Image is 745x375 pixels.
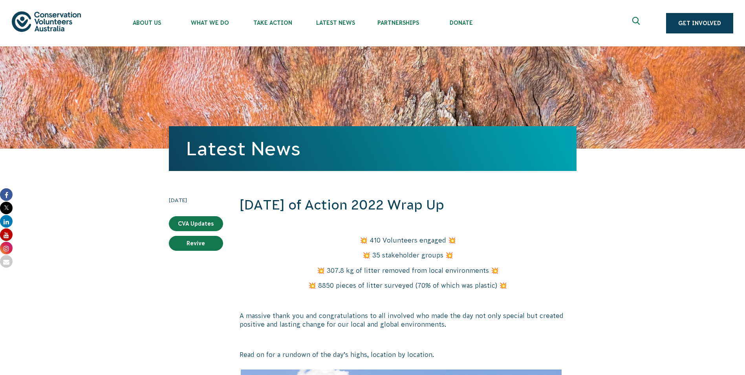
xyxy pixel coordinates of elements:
[430,20,492,26] span: Donate
[632,17,642,29] span: Expand search box
[240,266,577,275] p: 💥 307.8 kg of litter removed from local environments 💥
[241,20,304,26] span: Take Action
[304,20,367,26] span: Latest News
[240,281,577,290] p: 💥 8850 pieces of litter surveyed (70% of which was plastic) 💥
[178,20,241,26] span: What We Do
[169,216,223,231] a: CVA Updates
[115,20,178,26] span: About Us
[240,251,577,259] p: 💥 35 stakeholder groups 💥
[169,236,223,251] a: Revive
[12,11,81,31] img: logo.svg
[240,196,577,215] h2: [DATE] of Action 2022 Wrap Up
[240,350,577,359] p: Read on for a rundown of the day’s highs, location by location.
[666,13,733,33] a: Get Involved
[186,138,300,159] a: Latest News
[628,14,646,33] button: Expand search box Close search box
[240,311,577,329] p: A massive thank you and congratulations to all involved who made the day not only special but cre...
[240,236,577,244] p: 💥 410 Volunteers engaged 💥
[367,20,430,26] span: Partnerships
[169,196,223,204] time: [DATE]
